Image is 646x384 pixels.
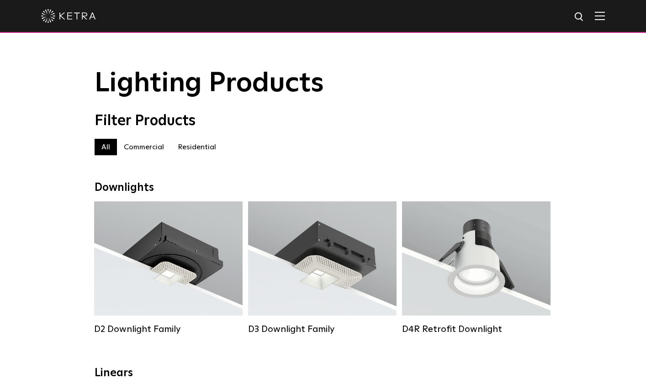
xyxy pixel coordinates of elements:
[402,324,551,335] div: D4R Retrofit Downlight
[402,201,551,336] a: D4R Retrofit Downlight Lumen Output:800Colors:White / BlackBeam Angles:15° / 25° / 40° / 60°Watta...
[95,367,551,380] div: Linears
[94,201,243,336] a: D2 Downlight Family Lumen Output:1200Colors:White / Black / Gloss Black / Silver / Bronze / Silve...
[248,201,397,336] a: D3 Downlight Family Lumen Output:700 / 900 / 1100Colors:White / Black / Silver / Bronze / Paintab...
[95,181,551,195] div: Downlights
[94,324,243,335] div: D2 Downlight Family
[595,11,605,20] img: Hamburger%20Nav.svg
[95,70,324,97] span: Lighting Products
[248,324,397,335] div: D3 Downlight Family
[117,139,171,155] label: Commercial
[171,139,223,155] label: Residential
[95,112,551,130] div: Filter Products
[95,139,117,155] label: All
[574,11,585,23] img: search icon
[41,9,96,23] img: ketra-logo-2019-white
